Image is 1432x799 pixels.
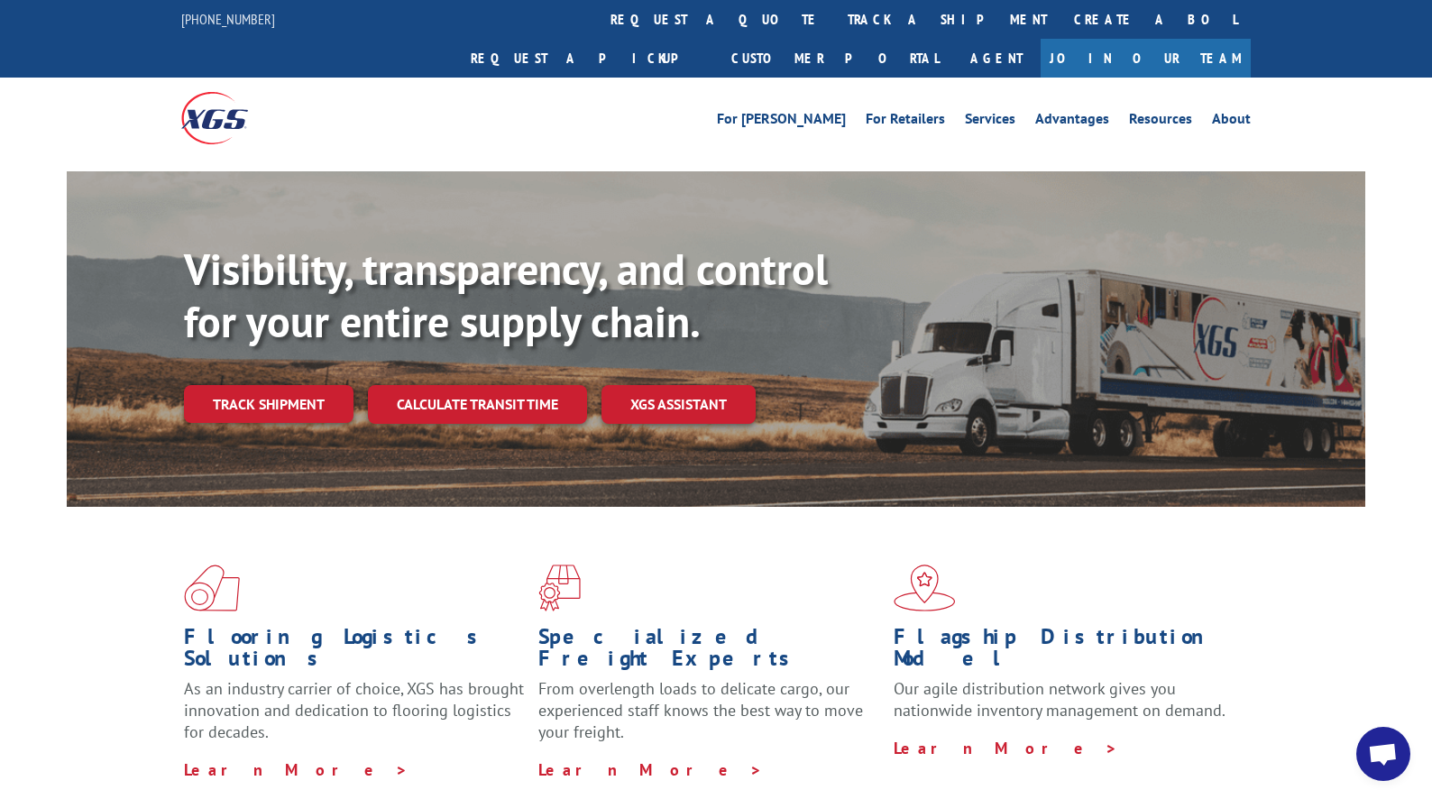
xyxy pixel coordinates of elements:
[538,565,581,611] img: xgs-icon-focused-on-flooring-red
[965,112,1015,132] a: Services
[184,678,524,742] span: As an industry carrier of choice, XGS has brought innovation and dedication to flooring logistics...
[538,626,879,678] h1: Specialized Freight Experts
[1129,112,1192,132] a: Resources
[184,759,408,780] a: Learn More >
[184,626,525,678] h1: Flooring Logistics Solutions
[718,39,952,78] a: Customer Portal
[717,112,846,132] a: For [PERSON_NAME]
[1041,39,1251,78] a: Join Our Team
[368,385,587,424] a: Calculate transit time
[1035,112,1109,132] a: Advantages
[538,678,879,758] p: From overlength loads to delicate cargo, our experienced staff knows the best way to move your fr...
[866,112,945,132] a: For Retailers
[894,626,1235,678] h1: Flagship Distribution Model
[894,565,956,611] img: xgs-icon-flagship-distribution-model-red
[184,565,240,611] img: xgs-icon-total-supply-chain-intelligence-red
[601,385,756,424] a: XGS ASSISTANT
[457,39,718,78] a: Request a pickup
[181,10,275,28] a: [PHONE_NUMBER]
[952,39,1041,78] a: Agent
[538,759,763,780] a: Learn More >
[184,385,353,423] a: Track shipment
[1212,112,1251,132] a: About
[894,738,1118,758] a: Learn More >
[894,678,1225,721] span: Our agile distribution network gives you nationwide inventory management on demand.
[1356,727,1410,781] div: Open chat
[184,241,828,349] b: Visibility, transparency, and control for your entire supply chain.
